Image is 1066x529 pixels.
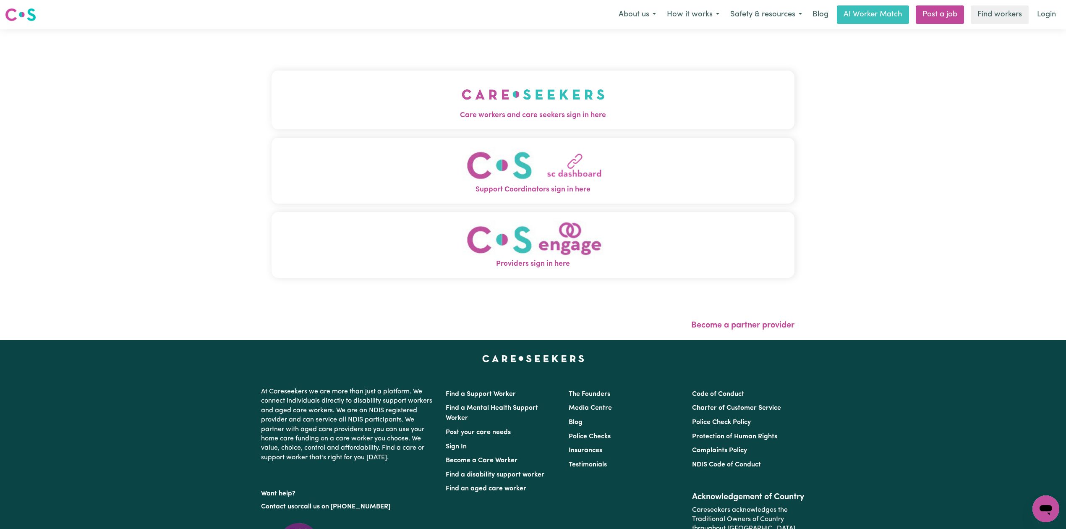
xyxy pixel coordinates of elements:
a: Media Centre [569,405,612,411]
a: The Founders [569,391,610,398]
button: How it works [661,6,725,24]
a: Find an aged care worker [446,485,526,492]
a: Become a Care Worker [446,457,517,464]
span: Support Coordinators sign in here [272,184,794,195]
a: Find workers [971,5,1029,24]
a: Testimonials [569,461,607,468]
a: Post your care needs [446,429,511,436]
button: Care workers and care seekers sign in here [272,71,794,129]
a: Police Checks [569,433,611,440]
button: About us [613,6,661,24]
h2: Acknowledgement of Country [692,492,805,502]
a: Insurances [569,447,602,454]
button: Safety & resources [725,6,807,24]
a: Careseekers home page [482,355,584,362]
a: Sign In [446,443,467,450]
a: Find a Support Worker [446,391,516,398]
a: Careseekers logo [5,5,36,24]
img: Careseekers logo [5,7,36,22]
a: NDIS Code of Conduct [692,461,761,468]
a: Find a Mental Health Support Worker [446,405,538,422]
span: Providers sign in here [272,259,794,270]
a: Complaints Policy [692,447,747,454]
a: AI Worker Match [837,5,909,24]
a: Protection of Human Rights [692,433,777,440]
p: Want help? [261,486,436,498]
p: At Careseekers we are more than just a platform. We connect individuals directly to disability su... [261,384,436,466]
span: Care workers and care seekers sign in here [272,110,794,121]
a: call us on [PHONE_NUMBER] [300,503,390,510]
a: Find a disability support worker [446,471,544,478]
a: Blog [569,419,583,426]
a: Code of Conduct [692,391,744,398]
a: Charter of Customer Service [692,405,781,411]
a: Login [1032,5,1061,24]
iframe: Button to launch messaging window [1032,495,1059,522]
a: Blog [807,5,833,24]
a: Become a partner provider [691,321,794,330]
a: Post a job [916,5,964,24]
a: Police Check Policy [692,419,751,426]
button: Providers sign in here [272,212,794,278]
p: or [261,499,436,515]
a: Contact us [261,503,294,510]
button: Support Coordinators sign in here [272,138,794,204]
